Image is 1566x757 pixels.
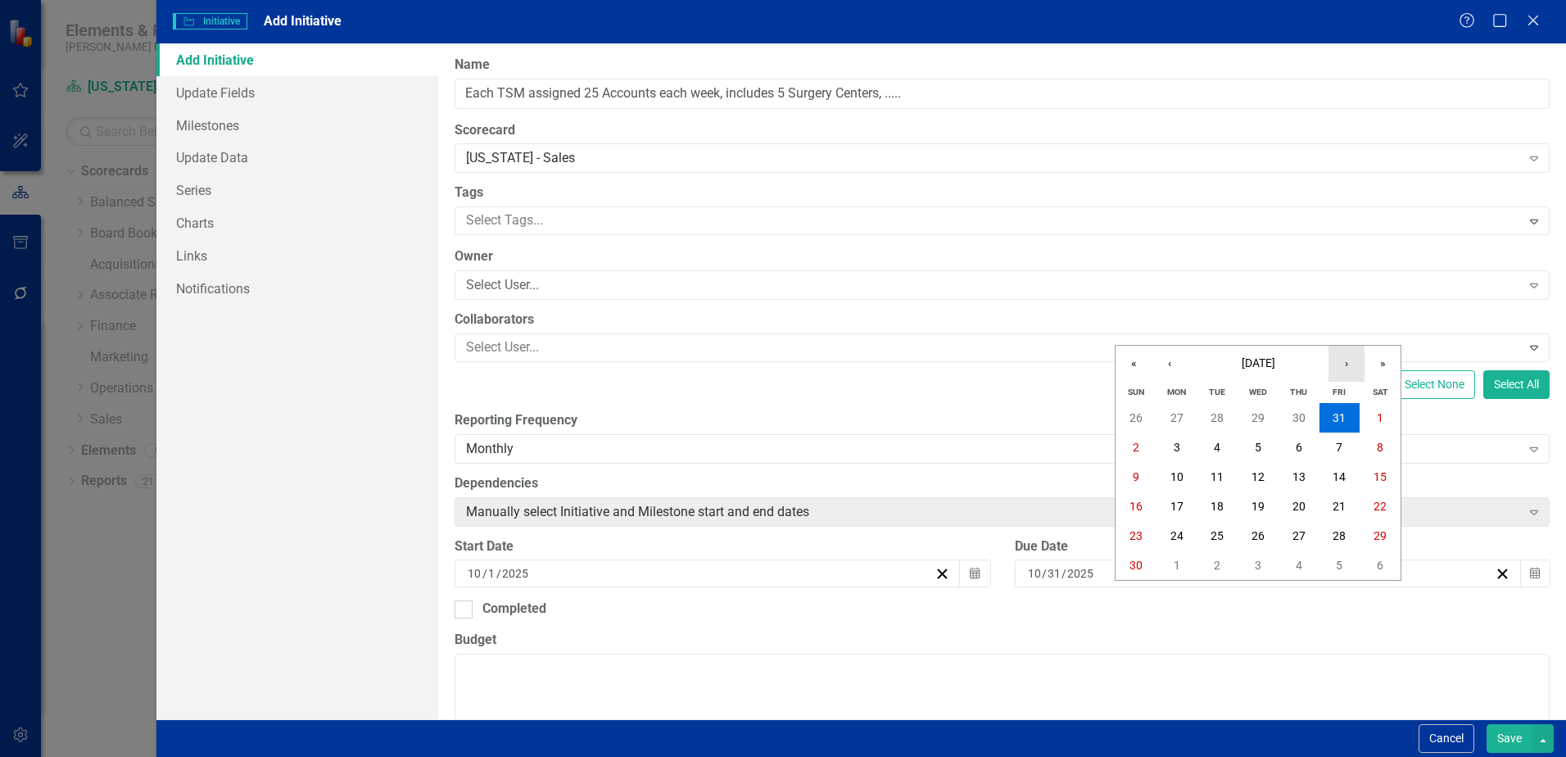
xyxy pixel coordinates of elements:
abbr: November 10, 2025 [1170,470,1184,483]
span: / [1042,566,1047,581]
abbr: December 4, 2025 [1296,559,1302,572]
abbr: October 30, 2025 [1292,411,1306,424]
button: November 20, 2025 [1279,492,1319,521]
button: [DATE] [1188,346,1328,382]
button: « [1116,346,1152,382]
button: Save [1487,724,1532,753]
label: Tags [455,184,1550,202]
abbr: November 7, 2025 [1336,441,1342,454]
label: Budget [455,631,1550,650]
abbr: December 1, 2025 [1174,559,1180,572]
abbr: October 31, 2025 [1333,411,1346,424]
abbr: November 21, 2025 [1333,500,1346,513]
abbr: November 22, 2025 [1374,500,1387,513]
abbr: November 27, 2025 [1292,529,1306,542]
span: Initiative [173,13,247,29]
abbr: November 2, 2025 [1133,441,1139,454]
input: yyyy [1066,565,1094,582]
button: November 10, 2025 [1156,462,1197,492]
div: Manually select Initiative and Milestone start and end dates [466,502,1520,521]
button: December 2, 2025 [1197,551,1238,580]
button: Select None [1394,370,1475,399]
abbr: November 28, 2025 [1333,529,1346,542]
abbr: November 29, 2025 [1374,529,1387,542]
a: Update Data [156,141,438,174]
label: Reporting Frequency [455,411,1550,430]
label: Owner [455,247,1550,266]
abbr: November 16, 2025 [1129,500,1143,513]
button: December 4, 2025 [1279,551,1319,580]
abbr: Sunday [1128,387,1144,397]
abbr: October 28, 2025 [1211,411,1224,424]
button: November 8, 2025 [1360,433,1401,462]
a: Milestones [156,109,438,142]
abbr: November 17, 2025 [1170,500,1184,513]
input: dd [1047,565,1061,582]
a: Notifications [156,272,438,305]
span: / [1061,566,1066,581]
label: Scorecard [455,121,1550,140]
button: December 1, 2025 [1156,551,1197,580]
button: November 28, 2025 [1319,521,1360,551]
button: November 25, 2025 [1197,521,1238,551]
button: November 14, 2025 [1319,462,1360,492]
div: [US_STATE] - Sales [466,149,1520,168]
abbr: November 9, 2025 [1133,470,1139,483]
div: Due Date [1015,537,1550,556]
a: Charts [156,206,438,239]
abbr: November 5, 2025 [1255,441,1261,454]
abbr: November 1, 2025 [1377,411,1383,424]
abbr: November 20, 2025 [1292,500,1306,513]
button: November 21, 2025 [1319,492,1360,521]
abbr: November 26, 2025 [1251,529,1265,542]
button: November 26, 2025 [1238,521,1279,551]
button: November 15, 2025 [1360,462,1401,492]
input: Initiative Name [455,79,1550,109]
button: November 12, 2025 [1238,462,1279,492]
button: November 11, 2025 [1197,462,1238,492]
button: » [1365,346,1401,382]
button: October 31, 2025 [1319,403,1360,433]
button: November 5, 2025 [1238,433,1279,462]
button: December 6, 2025 [1360,551,1401,580]
span: / [496,566,501,581]
button: November 1, 2025 [1360,403,1401,433]
button: November 30, 2025 [1116,551,1156,580]
button: October 27, 2025 [1156,403,1197,433]
button: October 29, 2025 [1238,403,1279,433]
abbr: October 29, 2025 [1251,411,1265,424]
abbr: Saturday [1373,387,1388,397]
abbr: November 23, 2025 [1129,529,1143,542]
a: Update Fields [156,76,438,109]
button: December 5, 2025 [1319,551,1360,580]
div: Select User... [466,276,1520,295]
abbr: Thursday [1290,387,1307,397]
button: November 4, 2025 [1197,433,1238,462]
button: › [1328,346,1365,382]
button: November 13, 2025 [1279,462,1319,492]
abbr: Friday [1333,387,1346,397]
abbr: December 3, 2025 [1255,559,1261,572]
abbr: Wednesday [1249,387,1267,397]
abbr: November 18, 2025 [1211,500,1224,513]
abbr: December 6, 2025 [1377,559,1383,572]
label: Dependencies [455,474,1550,493]
button: Cancel [1419,724,1474,753]
abbr: December 2, 2025 [1214,559,1220,572]
abbr: Tuesday [1209,387,1225,397]
button: November 3, 2025 [1156,433,1197,462]
abbr: November 13, 2025 [1292,470,1306,483]
button: November 27, 2025 [1279,521,1319,551]
button: November 6, 2025 [1279,433,1319,462]
label: Collaborators [455,311,1550,329]
a: Add Initiative [156,43,438,76]
button: November 22, 2025 [1360,492,1401,521]
abbr: November 4, 2025 [1214,441,1220,454]
button: December 3, 2025 [1238,551,1279,580]
abbr: November 6, 2025 [1296,441,1302,454]
button: November 16, 2025 [1116,492,1156,521]
a: Links [156,239,438,272]
abbr: October 26, 2025 [1129,411,1143,424]
div: Start Date [455,537,989,556]
abbr: November 24, 2025 [1170,529,1184,542]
